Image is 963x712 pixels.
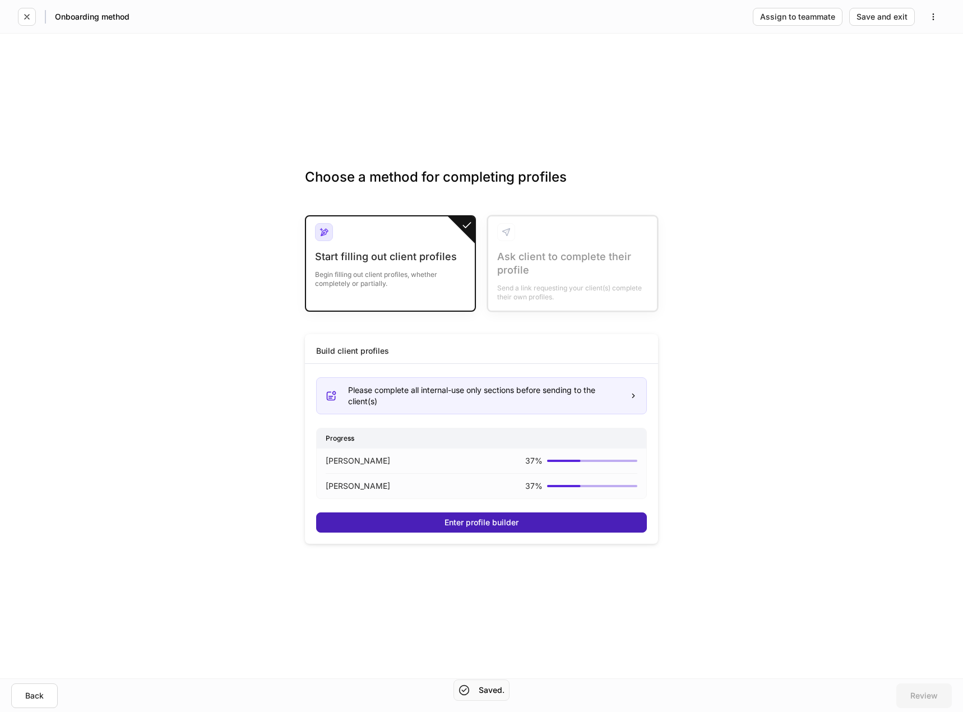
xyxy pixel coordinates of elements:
div: Back [25,692,44,700]
p: 37 % [525,455,543,466]
p: [PERSON_NAME] [326,455,390,466]
button: Assign to teammate [753,8,842,26]
div: Build client profiles [316,345,389,357]
h5: Saved. [479,685,504,696]
p: [PERSON_NAME] [326,480,390,492]
h3: Choose a method for completing profiles [305,168,658,204]
div: Enter profile builder [445,519,518,526]
button: Enter profile builder [316,512,647,533]
button: Back [11,683,58,708]
button: Save and exit [849,8,915,26]
div: Start filling out client profiles [315,250,466,263]
div: Progress [317,428,646,448]
div: Assign to teammate [760,13,835,21]
h5: Onboarding method [55,11,129,22]
div: Save and exit [856,13,908,21]
div: Please complete all internal-use only sections before sending to the client(s) [348,385,621,407]
p: 37 % [525,480,543,492]
div: Begin filling out client profiles, whether completely or partially. [315,263,466,288]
